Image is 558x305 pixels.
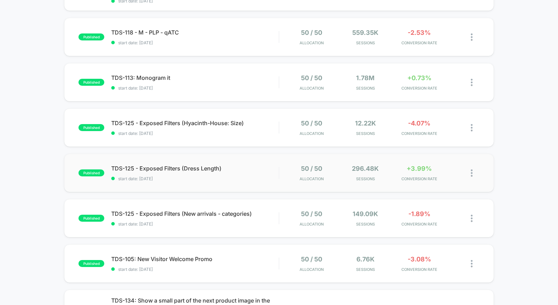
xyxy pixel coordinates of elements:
[352,165,379,172] span: 296.48k
[111,29,279,36] span: TDS-118 - M - PLP - qATC
[340,222,391,227] span: Sessions
[340,40,391,45] span: Sessions
[111,267,279,272] span: start date: [DATE]
[355,120,376,127] span: 12.22k
[352,29,378,36] span: 559.35k
[394,86,445,91] span: CONVERSION RATE
[340,86,391,91] span: Sessions
[78,33,104,40] span: published
[408,29,431,36] span: -2.53%
[394,131,445,136] span: CONVERSION RATE
[111,176,279,181] span: start date: [DATE]
[340,176,391,181] span: Sessions
[471,33,473,41] img: close
[301,120,322,127] span: 50 / 50
[356,256,375,263] span: 6.76k
[301,256,322,263] span: 50 / 50
[407,74,431,82] span: +0.73%
[111,256,279,262] span: TDS-105: New Visitor Welcome Promo
[356,74,375,82] span: 1.78M
[394,222,445,227] span: CONVERSION RATE
[408,210,430,218] span: -1.89%
[111,210,279,217] span: TDS-125 - Exposed Filters (New arrivals - categories)
[408,256,431,263] span: -3.08%
[111,165,279,172] span: TDS-125 - Exposed Filters (Dress Length)
[301,165,322,172] span: 50 / 50
[353,210,378,218] span: 149.09k
[471,215,473,222] img: close
[111,221,279,227] span: start date: [DATE]
[111,120,279,127] span: TDS-125 - Exposed Filters (Hyacinth-House: Size)
[408,120,430,127] span: -4.07%
[394,40,445,45] span: CONVERSION RATE
[301,29,322,36] span: 50 / 50
[111,131,279,136] span: start date: [DATE]
[471,124,473,131] img: close
[301,74,322,82] span: 50 / 50
[300,86,324,91] span: Allocation
[394,176,445,181] span: CONVERSION RATE
[111,74,279,81] span: TDS-113: Monogram it
[471,169,473,177] img: close
[300,267,324,272] span: Allocation
[394,267,445,272] span: CONVERSION RATE
[407,165,432,172] span: +3.99%
[471,79,473,86] img: close
[340,131,391,136] span: Sessions
[300,176,324,181] span: Allocation
[111,40,279,45] span: start date: [DATE]
[300,131,324,136] span: Allocation
[78,124,104,131] span: published
[471,260,473,267] img: close
[300,40,324,45] span: Allocation
[340,267,391,272] span: Sessions
[78,260,104,267] span: published
[111,85,279,91] span: start date: [DATE]
[78,169,104,176] span: published
[301,210,322,218] span: 50 / 50
[78,79,104,86] span: published
[300,222,324,227] span: Allocation
[78,215,104,222] span: published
